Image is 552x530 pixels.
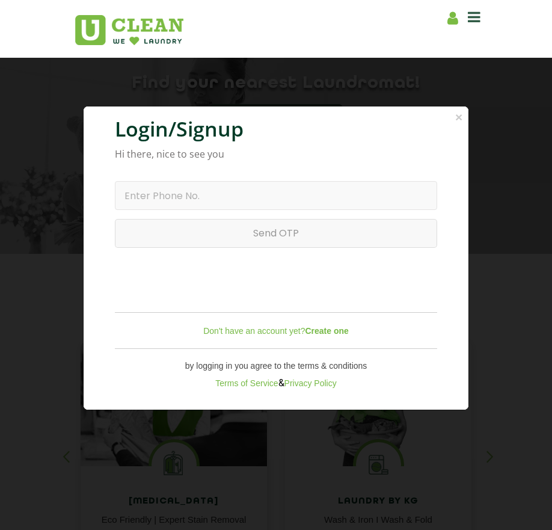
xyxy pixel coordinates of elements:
[455,110,462,124] span: ×
[115,348,438,389] div: &
[115,112,438,145] h1: Login/Signup
[75,15,183,45] img: UClean Laundry and Dry Cleaning
[203,326,349,336] a: Don't have an account yet?
[455,111,462,123] button: Close
[115,181,438,210] input: Enter Phone No.
[215,378,278,388] a: Terms of Service
[115,219,438,248] input: Send OTP
[115,361,438,371] p: by logging in you agree to the terms & conditions
[284,378,337,388] a: Privacy Policy
[305,326,348,336] b: Create one
[115,145,438,163] p: Hi there, nice to see you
